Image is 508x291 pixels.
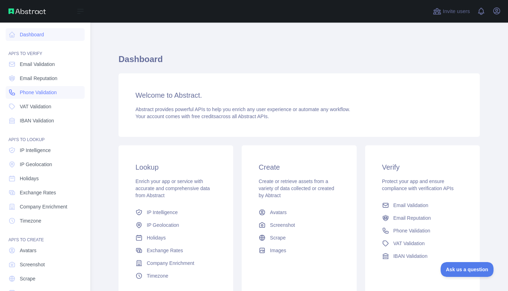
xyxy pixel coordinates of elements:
span: IP Intelligence [20,147,51,154]
span: IP Intelligence [147,209,178,216]
img: Abstract API [8,8,46,14]
a: Email Reputation [6,72,85,85]
a: IBAN Validation [379,250,466,262]
a: IP Intelligence [6,144,85,157]
a: Email Validation [379,199,466,212]
span: Protect your app and ensure compliance with verification APIs [382,178,454,191]
a: Screenshot [256,219,342,231]
span: Company Enrichment [147,260,194,267]
span: VAT Validation [20,103,51,110]
span: IP Geolocation [147,222,179,229]
a: Phone Validation [6,86,85,99]
span: free credits [192,114,216,119]
span: Timezone [20,217,41,224]
h3: Lookup [135,162,216,172]
span: Phone Validation [20,89,57,96]
a: Scrape [256,231,342,244]
a: Avatars [6,244,85,257]
h1: Dashboard [119,54,480,71]
div: API'S TO LOOKUP [6,128,85,143]
span: IP Geolocation [20,161,52,168]
div: API'S TO VERIFY [6,42,85,56]
a: Holidays [133,231,219,244]
span: Company Enrichment [20,203,67,210]
span: Scrape [20,275,35,282]
span: Exchange Rates [147,247,183,254]
span: Scrape [270,234,285,241]
a: VAT Validation [6,100,85,113]
span: Avatars [20,247,36,254]
a: Timezone [133,269,219,282]
span: Images [270,247,286,254]
span: Avatars [270,209,286,216]
a: Company Enrichment [6,200,85,213]
span: Email Reputation [20,75,58,82]
span: Screenshot [270,222,295,229]
span: Invite users [443,7,470,16]
h3: Create [259,162,339,172]
a: Phone Validation [379,224,466,237]
span: VAT Validation [393,240,425,247]
a: Images [256,244,342,257]
a: IP Geolocation [6,158,85,171]
span: Enrich your app or service with accurate and comprehensive data from Abstract [135,178,210,198]
span: Email Reputation [393,214,431,222]
h3: Verify [382,162,463,172]
a: IP Geolocation [133,219,219,231]
a: IP Intelligence [133,206,219,219]
div: API'S TO CREATE [6,229,85,243]
span: Exchange Rates [20,189,56,196]
a: Email Validation [6,58,85,71]
span: Timezone [147,272,168,279]
a: Exchange Rates [6,186,85,199]
span: Screenshot [20,261,45,268]
span: Holidays [147,234,166,241]
a: Avatars [256,206,342,219]
h3: Welcome to Abstract. [135,90,463,100]
a: Dashboard [6,28,85,41]
button: Invite users [431,6,471,17]
span: Email Validation [20,61,55,68]
span: Holidays [20,175,39,182]
a: Company Enrichment [133,257,219,269]
a: VAT Validation [379,237,466,250]
span: Your account comes with across all Abstract APIs. [135,114,269,119]
span: Email Validation [393,202,428,209]
a: Email Reputation [379,212,466,224]
a: Holidays [6,172,85,185]
a: Timezone [6,214,85,227]
span: Phone Validation [393,227,430,234]
a: IBAN Validation [6,114,85,127]
a: Exchange Rates [133,244,219,257]
a: Screenshot [6,258,85,271]
span: IBAN Validation [20,117,54,124]
span: Abstract provides powerful APIs to help you enrich any user experience or automate any workflow. [135,107,350,112]
span: Create or retrieve assets from a variety of data collected or created by Abtract [259,178,334,198]
a: Scrape [6,272,85,285]
iframe: Toggle Customer Support [441,262,494,277]
span: IBAN Validation [393,253,428,260]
